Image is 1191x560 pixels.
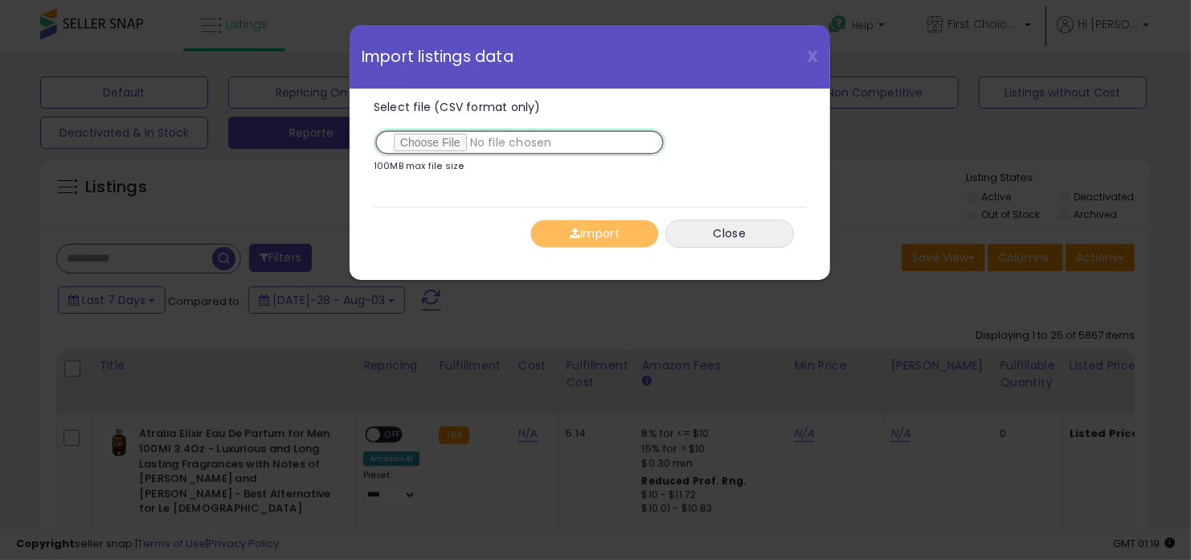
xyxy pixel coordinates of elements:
span: Select file (CSV format only) [374,99,541,115]
button: Import [530,220,659,248]
p: 100MB max file size [374,162,465,171]
span: X [807,45,818,68]
button: Close [665,220,794,248]
span: Import listings data [362,49,514,64]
